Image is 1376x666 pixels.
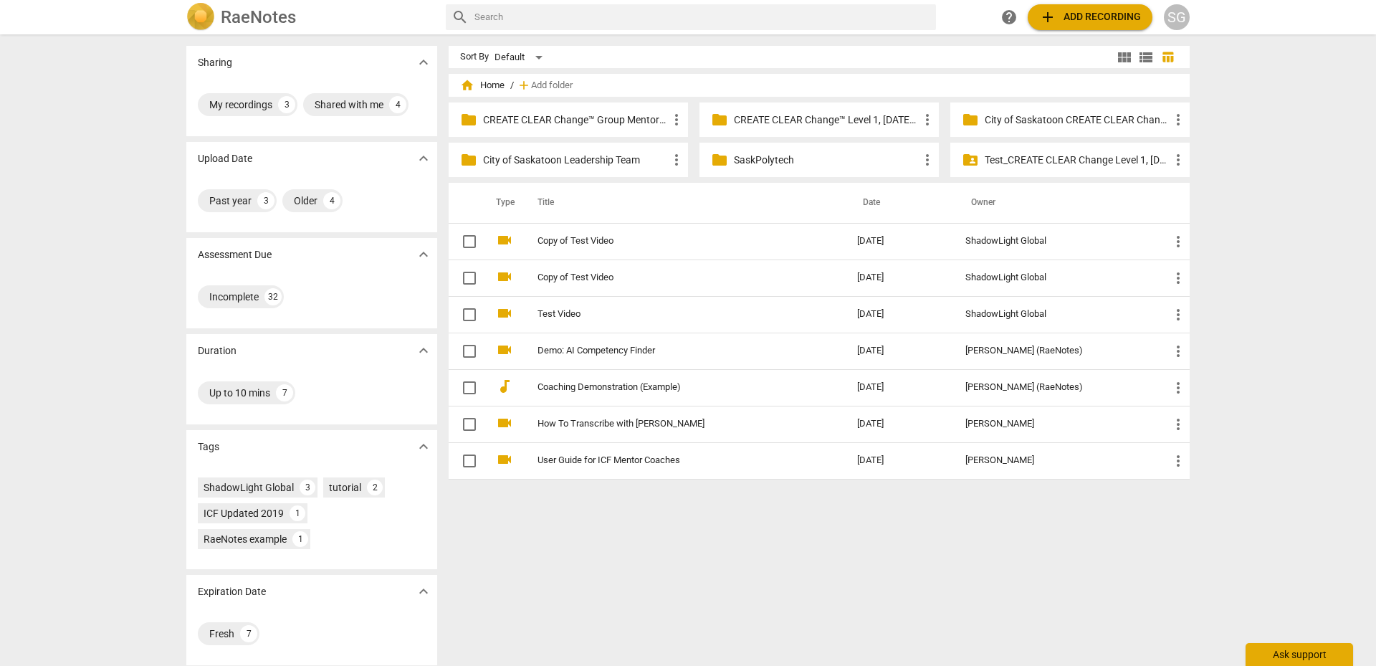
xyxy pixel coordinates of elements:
button: Show more [413,581,434,602]
p: CREATE CLEAR Change™ Group Mentor Coaching [483,113,668,128]
a: LogoRaeNotes [186,3,434,32]
span: expand_more [415,438,432,455]
button: Show more [413,148,434,169]
span: view_list [1137,49,1155,66]
button: Upload [1028,4,1152,30]
p: Test_CREATE CLEAR Change Level 1, December 2023 [985,153,1170,168]
p: SaskPolytech [734,153,919,168]
button: List view [1135,47,1157,68]
span: folder_shared [962,151,979,168]
input: Search [474,6,930,29]
span: more_vert [668,111,685,128]
span: audiotrack [496,378,513,395]
span: more_vert [919,111,936,128]
p: Sharing [198,55,232,70]
span: more_vert [668,151,685,168]
div: [PERSON_NAME] [965,455,1147,466]
span: expand_more [415,54,432,71]
div: 7 [240,625,257,642]
span: Add folder [531,80,573,91]
div: Older [294,194,317,208]
p: City of Saskatoon CREATE CLEAR Change™ Level 1 Participants [985,113,1170,128]
span: more_vert [1170,270,1187,287]
span: more_vert [1170,379,1187,396]
span: Add recording [1039,9,1141,26]
th: Type [484,183,520,223]
div: Incomplete [209,290,259,304]
span: folder [711,111,728,128]
span: more_vert [1170,343,1187,360]
div: [PERSON_NAME] (RaeNotes) [965,346,1147,356]
div: ShadowLight Global [204,480,294,495]
td: [DATE] [846,369,954,406]
span: table_chart [1161,50,1175,64]
a: Copy of Test Video [537,272,806,283]
a: Coaching Demonstration (Example) [537,382,806,393]
p: Expiration Date [198,584,266,599]
td: [DATE] [846,406,954,442]
span: videocam [496,268,513,285]
button: Tile view [1114,47,1135,68]
div: ShadowLight Global [965,236,1147,247]
button: Show more [413,436,434,457]
span: add [517,78,531,92]
span: add [1039,9,1056,26]
span: videocam [496,414,513,432]
div: 7 [276,384,293,401]
button: Show more [413,244,434,265]
div: 1 [292,531,308,547]
a: Copy of Test Video [537,236,806,247]
span: videocam [496,451,513,468]
span: folder [962,111,979,128]
div: Default [494,46,548,69]
button: SG [1164,4,1190,30]
a: User Guide for ICF Mentor Coaches [537,455,806,466]
span: home [460,78,474,92]
span: help [1000,9,1018,26]
td: [DATE] [846,442,954,479]
div: 2 [367,480,383,495]
p: Tags [198,439,219,455]
div: 3 [300,480,315,495]
span: expand_more [415,342,432,359]
th: Date [846,183,954,223]
div: 3 [257,192,274,209]
th: Title [520,183,846,223]
div: ShadowLight Global [965,309,1147,320]
span: folder [711,151,728,168]
span: videocam [496,341,513,358]
div: Fresh [209,627,234,641]
span: more_vert [1170,416,1187,433]
td: [DATE] [846,260,954,296]
div: ShadowLight Global [965,272,1147,283]
span: folder [460,111,477,128]
span: videocam [496,305,513,322]
span: videocam [496,232,513,249]
a: Test Video [537,309,806,320]
a: Demo: AI Competency Finder [537,346,806,356]
img: Logo [186,3,215,32]
div: Shared with me [315,97,383,112]
span: view_module [1116,49,1133,66]
span: expand_more [415,150,432,167]
div: [PERSON_NAME] [965,419,1147,429]
span: more_vert [1170,306,1187,323]
td: [DATE] [846,223,954,260]
span: expand_more [415,583,432,600]
h2: RaeNotes [221,7,296,27]
button: Table view [1157,47,1178,68]
div: 1 [290,505,305,521]
div: [PERSON_NAME] (RaeNotes) [965,382,1147,393]
span: more_vert [1170,151,1187,168]
div: Past year [209,194,252,208]
div: 4 [389,96,406,113]
a: Help [996,4,1022,30]
span: search [451,9,469,26]
div: 3 [278,96,295,113]
p: CREATE CLEAR Change™ Level 1, December 2023 Cohort [734,113,919,128]
span: more_vert [1170,111,1187,128]
div: tutorial [329,480,361,495]
div: Sort By [460,52,489,62]
p: Assessment Due [198,247,272,262]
